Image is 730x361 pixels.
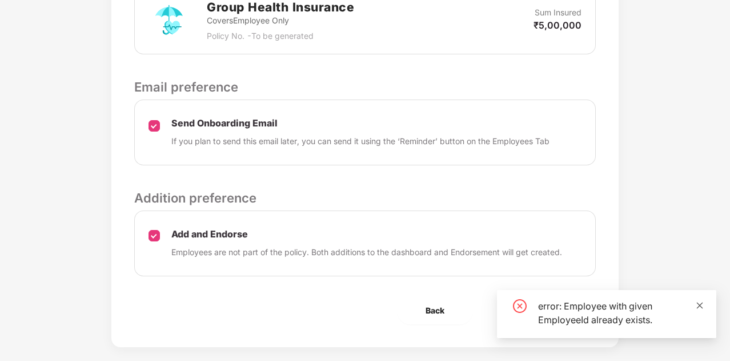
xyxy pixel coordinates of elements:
[171,228,562,240] p: Add and Endorse
[134,77,596,97] p: Email preference
[538,299,703,327] div: error: Employee with given EmployeeId already exists.
[534,19,581,31] p: ₹5,00,000
[207,14,354,27] p: Covers Employee Only
[397,297,473,324] button: Back
[426,304,444,317] span: Back
[171,246,562,259] p: Employees are not part of the policy. Both additions to the dashboard and Endorsement will get cr...
[513,299,527,313] span: close-circle
[535,6,581,19] p: Sum Insured
[171,117,549,129] p: Send Onboarding Email
[696,302,704,310] span: close
[171,135,549,148] p: If you plan to send this email later, you can send it using the ‘Reminder’ button on the Employee...
[207,30,354,42] p: Policy No. - To be generated
[134,188,596,208] p: Addition preference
